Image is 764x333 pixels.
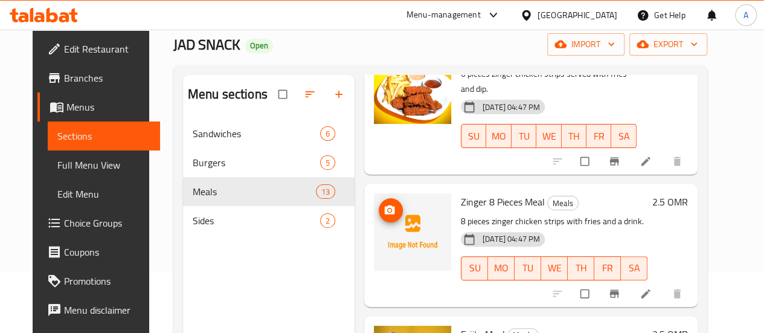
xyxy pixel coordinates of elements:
button: TU [512,124,536,148]
span: SU [466,259,483,277]
span: Select all sections [271,83,297,106]
button: Branch-specific-item [601,148,630,175]
p: 6 pieces zinger chicken strips served with fries and dip. [461,66,637,97]
span: Burgers [193,155,320,170]
button: SU [461,256,488,280]
button: SA [611,124,636,148]
a: Choice Groups [37,209,160,238]
a: Edit menu item [640,155,654,167]
button: Add section [326,81,355,108]
span: Meals [548,196,578,210]
span: JAD SNACK [173,31,240,58]
button: delete [664,280,693,307]
img: Zinger 8 Pieces Meal [374,193,451,271]
span: TH [567,128,582,145]
a: Sections [48,121,160,150]
span: import [557,37,615,52]
a: Edit Restaurant [37,34,160,63]
div: Sandwiches6 [183,119,355,148]
button: TH [568,256,594,280]
span: TH [573,259,589,277]
h6: 2.5 OMR [652,193,688,210]
span: SU [466,128,481,145]
span: Coupons [64,245,150,259]
div: Sides2 [183,206,355,235]
span: Choice Groups [64,216,150,230]
a: Coupons [37,238,160,267]
span: Sections [57,129,150,143]
span: MO [491,128,506,145]
span: Open [245,40,273,51]
button: Branch-specific-item [601,280,630,307]
span: MO [493,259,510,277]
img: Zinger 6 Pieces Meal [374,47,451,124]
button: upload picture [379,198,403,222]
p: 8 pieces zinger chicken strips with fries and a drink. [461,214,647,229]
button: MO [486,124,511,148]
div: Menu-management [406,8,481,22]
span: Sides [193,213,320,228]
a: Menus [37,92,160,121]
div: items [320,155,335,170]
button: delete [664,148,693,175]
button: MO [488,256,515,280]
a: Branches [37,63,160,92]
div: Open [245,39,273,53]
span: A [743,8,748,22]
div: items [316,184,335,199]
span: SA [616,128,631,145]
span: [DATE] 04:47 PM [478,233,545,245]
a: Promotions [37,267,160,296]
span: Branches [64,71,150,85]
button: TU [515,256,541,280]
span: Edit Menu [57,187,150,201]
span: Promotions [64,274,150,288]
span: Menus [66,100,150,114]
div: Meals13 [183,177,355,206]
span: Full Menu View [57,158,150,172]
span: Zinger 8 Pieces Meal [461,193,545,211]
span: 2 [321,215,335,227]
button: WE [541,256,568,280]
button: TH [562,124,586,148]
span: Select to update [573,282,599,305]
span: Meals [193,184,316,199]
button: import [547,33,624,56]
nav: Menu sections [183,114,355,240]
span: FR [599,259,616,277]
button: FR [586,124,611,148]
span: Sort sections [297,81,326,108]
span: 5 [321,157,335,169]
div: items [320,126,335,141]
span: export [639,37,698,52]
span: [DATE] 04:47 PM [478,102,545,113]
span: 13 [316,186,335,198]
a: Full Menu View [48,150,160,179]
span: TU [519,259,536,277]
button: FR [594,256,621,280]
span: FR [591,128,606,145]
a: Edit Menu [48,179,160,209]
a: Edit menu item [640,288,654,300]
div: Burgers5 [183,148,355,177]
span: Sandwiches [193,126,320,141]
h2: Menu sections [188,85,268,103]
button: SU [461,124,486,148]
div: [GEOGRAPHIC_DATA] [538,8,617,22]
a: Menu disclaimer [37,296,160,325]
span: WE [541,128,556,145]
button: WE [536,124,561,148]
button: SA [621,256,647,280]
button: export [629,33,707,56]
span: WE [546,259,563,277]
span: Edit Restaurant [64,42,150,56]
span: TU [516,128,531,145]
div: items [320,213,335,228]
span: 6 [321,128,335,140]
span: Menu disclaimer [64,303,150,317]
span: SA [626,259,643,277]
